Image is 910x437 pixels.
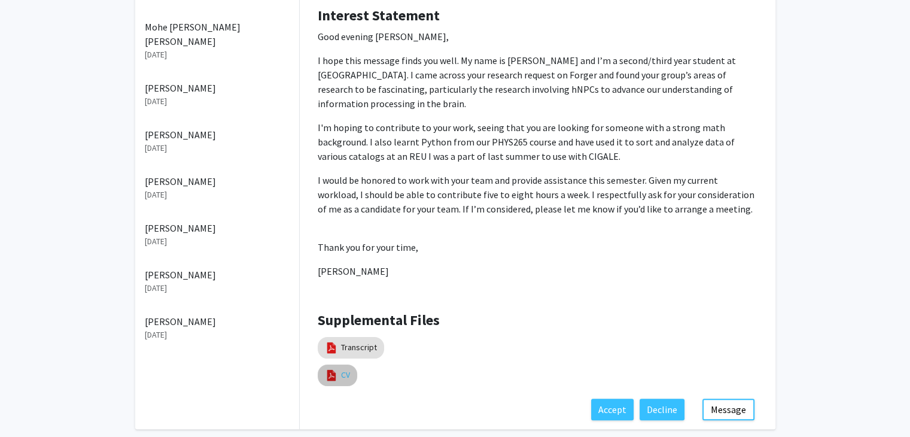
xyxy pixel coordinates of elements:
p: [PERSON_NAME] [318,264,757,278]
p: [PERSON_NAME] [145,221,290,235]
p: [PERSON_NAME] [145,268,290,282]
p: [PERSON_NAME] [145,128,290,142]
p: [DATE] [145,282,290,295]
button: Decline [640,399,684,420]
p: I would be honored to work with your team and provide assistance this semester. Given my current ... [318,173,757,216]
p: [DATE] [145,142,290,154]
img: pdf_icon.png [325,369,338,382]
p: I hope this message finds you well. My name is [PERSON_NAME] and I’m a second/third year student ... [318,53,757,111]
p: [DATE] [145,235,290,248]
p: Mohe [PERSON_NAME] [PERSON_NAME] [145,20,290,48]
a: CV [341,369,350,381]
p: [DATE] [145,329,290,341]
h4: Supplemental Files [318,312,757,329]
button: Message [702,399,754,420]
p: [DATE] [145,189,290,201]
b: Interest Statement [318,6,440,25]
p: Thank you for your time, [318,240,757,254]
button: Accept [591,399,634,420]
p: [DATE] [145,95,290,108]
p: [PERSON_NAME] [145,314,290,329]
p: I'm hoping to contribute to your work, seeing that you are looking for someone with a strong math... [318,120,757,163]
p: Good evening [PERSON_NAME], [318,29,757,44]
p: [PERSON_NAME] [145,174,290,189]
img: pdf_icon.png [325,341,338,354]
p: [DATE] [145,48,290,61]
a: Transcript [341,341,377,354]
p: [PERSON_NAME] [145,81,290,95]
